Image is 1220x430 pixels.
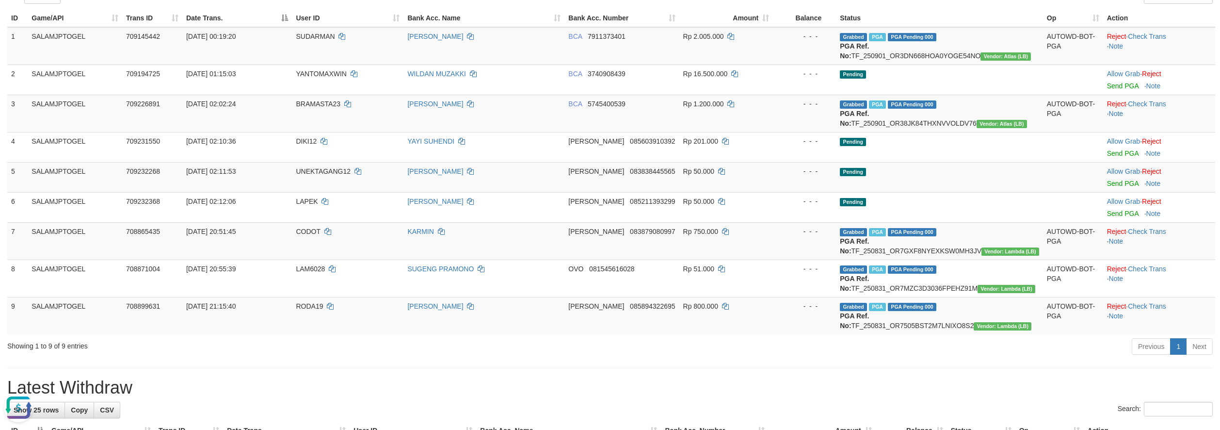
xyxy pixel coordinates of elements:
span: Rp 16.500.000 [683,70,728,78]
span: BCA [568,70,582,78]
span: BRAMASTA23 [296,100,340,108]
td: 9 [7,297,28,334]
th: User ID: activate to sort column ascending [292,9,403,27]
span: PGA Pending [888,100,936,109]
th: Amount: activate to sort column ascending [679,9,773,27]
th: Date Trans.: activate to sort column descending [182,9,292,27]
a: Copy [64,402,94,418]
a: Allow Grab [1107,167,1140,175]
a: Reject [1107,100,1126,108]
span: Marked by aeoameng [869,265,886,274]
b: PGA Ref. No: [840,42,869,60]
button: Open LiveChat chat widget [4,4,33,33]
td: 6 [7,192,28,222]
td: TF_250831_OR7GXF8NYEXKSW0MH3JV [836,222,1043,260]
span: 709145442 [126,33,160,40]
div: - - - [777,32,832,41]
td: AUTOWD-BOT-PGA [1043,222,1103,260]
a: Note [1109,275,1124,282]
div: - - - [777,264,832,274]
span: Pending [840,70,866,79]
th: Status [836,9,1043,27]
a: Check Trans [1128,265,1166,273]
label: Search: [1118,402,1213,416]
a: Note [1146,82,1161,90]
span: Grabbed [840,265,867,274]
span: Copy 081545616028 to clipboard [589,265,634,273]
a: Check Trans [1128,302,1166,310]
td: 4 [7,132,28,162]
a: Note [1146,180,1161,187]
td: 5 [7,162,28,192]
span: · [1107,167,1142,175]
th: Action [1103,9,1215,27]
th: Trans ID: activate to sort column ascending [122,9,182,27]
td: · [1103,65,1215,95]
span: Copy 085894322695 to clipboard [630,302,675,310]
td: SALAMJPTOGEL [28,297,122,334]
a: Send PGA [1107,180,1139,187]
span: Vendor URL: https://dashboard.q2checkout.com/secure [981,248,1039,256]
span: Pending [840,168,866,176]
span: [PERSON_NAME] [568,167,624,175]
a: Note [1146,210,1161,217]
a: Send PGA [1107,82,1139,90]
td: 3 [7,95,28,132]
span: [DATE] 20:55:39 [186,265,236,273]
a: Send PGA [1107,149,1139,157]
a: Note [1146,149,1161,157]
span: [PERSON_NAME] [568,137,624,145]
a: Previous [1132,338,1171,355]
span: UNEKTAGANG12 [296,167,351,175]
a: Reject [1107,265,1126,273]
a: Reject [1142,167,1161,175]
th: ID [7,9,28,27]
span: Copy 5745400539 to clipboard [588,100,626,108]
span: Copy 085603910392 to clipboard [630,137,675,145]
span: 708899631 [126,302,160,310]
td: · · [1103,260,1215,297]
span: [DATE] 01:15:03 [186,70,236,78]
span: Marked by aeoameng [869,228,886,236]
span: BCA [568,100,582,108]
span: [PERSON_NAME] [568,302,624,310]
span: Rp 750.000 [683,228,718,235]
a: [PERSON_NAME] [407,302,463,310]
th: Bank Acc. Name: activate to sort column ascending [403,9,564,27]
span: Rp 51.000 [683,265,715,273]
span: [DATE] 02:11:53 [186,167,236,175]
th: Op: activate to sort column ascending [1043,9,1103,27]
td: · [1103,192,1215,222]
span: Rp 1.200.000 [683,100,724,108]
span: Pending [840,138,866,146]
a: CSV [94,402,120,418]
th: Game/API: activate to sort column ascending [28,9,122,27]
span: 709194725 [126,70,160,78]
div: - - - [777,227,832,236]
a: Reject [1142,198,1161,205]
input: Search: [1144,402,1213,416]
span: 709231550 [126,137,160,145]
b: PGA Ref. No: [840,275,869,292]
td: AUTOWD-BOT-PGA [1043,95,1103,132]
span: · [1107,70,1142,78]
a: [PERSON_NAME] [407,167,463,175]
a: Reject [1107,302,1126,310]
div: - - - [777,99,832,109]
a: [PERSON_NAME] [407,33,463,40]
td: SALAMJPTOGEL [28,260,122,297]
a: Note [1109,312,1124,320]
a: KARMIN [407,228,433,235]
span: Grabbed [840,33,867,41]
span: Rp 800.000 [683,302,718,310]
td: TF_250901_OR3DN668HOA0YOGE54NO [836,27,1043,65]
b: PGA Ref. No: [840,312,869,330]
td: · · [1103,95,1215,132]
a: WILDAN MUZAKKI [407,70,466,78]
div: - - - [777,136,832,146]
span: PGA Pending [888,303,936,311]
span: [DATE] 02:02:24 [186,100,236,108]
span: Rp 201.000 [683,137,718,145]
span: · [1107,198,1142,205]
td: AUTOWD-BOT-PGA [1043,297,1103,334]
